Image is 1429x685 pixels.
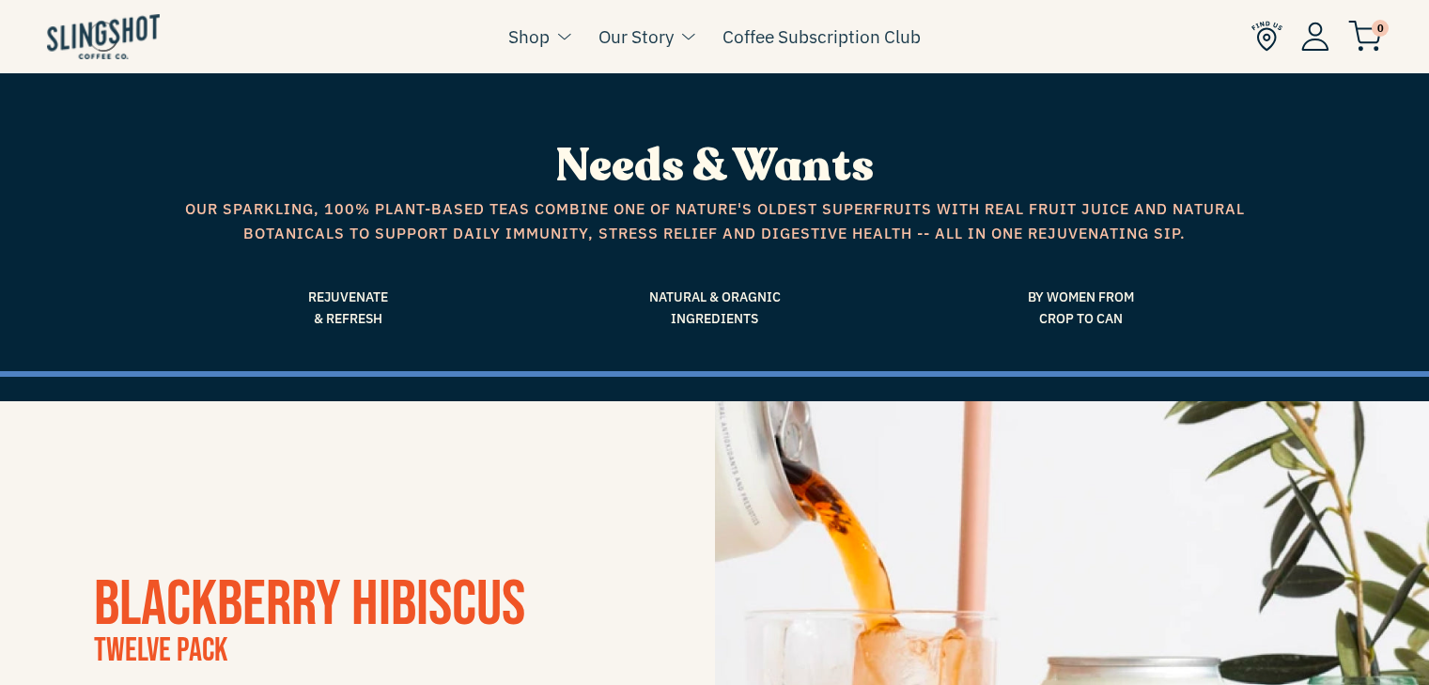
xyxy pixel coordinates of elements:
[598,23,674,51] a: Our Story
[94,631,227,671] span: Twelve Pack
[1251,21,1282,52] img: Find Us
[179,197,1250,245] span: Our sparkling, 100% plant-based teas combine one of nature's oldest superfruits with real fruit j...
[1301,22,1329,51] img: Account
[546,287,884,329] span: Natural & Oragnic Ingredients
[1348,21,1382,52] img: cart
[179,287,518,329] span: Rejuvenate & Refresh
[722,23,921,51] a: Coffee Subscription Club
[1372,20,1389,37] span: 0
[94,567,525,643] a: Blackberry Hibiscus
[1348,24,1382,47] a: 0
[555,135,874,196] span: Needs & Wants
[912,287,1250,329] span: By Women From Crop to Can
[508,23,550,51] a: Shop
